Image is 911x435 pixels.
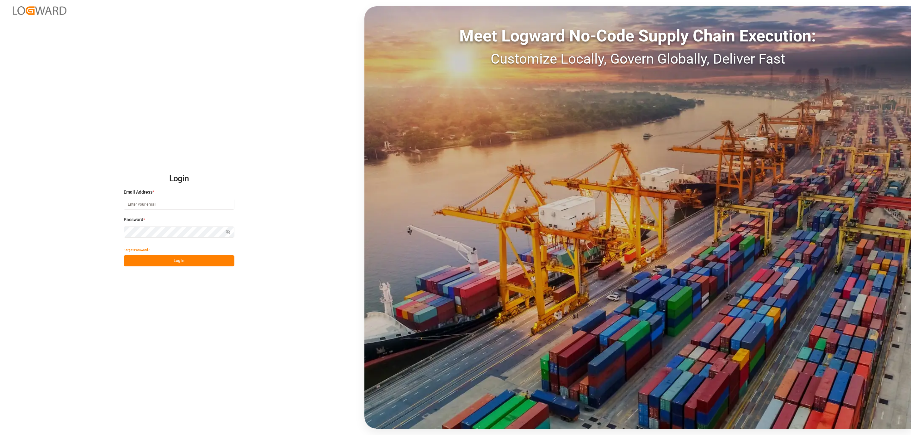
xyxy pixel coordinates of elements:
input: Enter your email [124,199,234,210]
span: Password [124,216,143,223]
button: Forgot Password? [124,244,150,255]
div: Meet Logward No-Code Supply Chain Execution: [364,24,911,48]
span: Email Address [124,189,152,196]
img: Logward_new_orange.png [13,6,66,15]
div: Customize Locally, Govern Globally, Deliver Fast [364,48,911,69]
h2: Login [124,169,234,189]
button: Log In [124,255,234,266]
